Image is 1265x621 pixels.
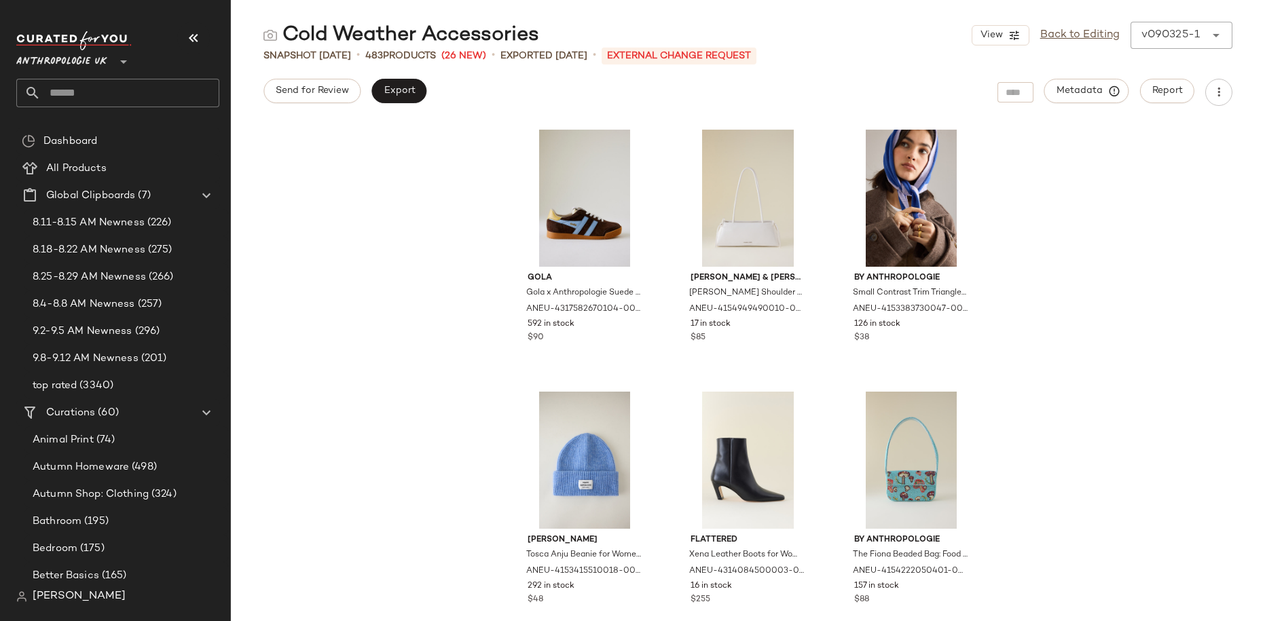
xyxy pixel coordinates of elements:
span: • [356,48,360,64]
span: (175) [77,541,105,557]
button: Metadata [1044,79,1129,103]
span: $255 [691,594,710,606]
span: 157 in stock [854,580,899,592]
span: (60) [95,405,119,421]
span: Dashboard [43,134,97,149]
span: 16 in stock [691,580,732,592]
span: Send for Review [275,86,349,96]
span: ANEU-4317582670104-000-021 [526,303,641,316]
span: (296) [132,324,160,339]
span: 483 [365,51,383,61]
div: Products [365,49,436,63]
span: (195) [81,514,109,529]
span: (3340) [77,378,113,394]
span: Autumn Homeware [33,459,129,475]
span: Metadata [1056,85,1118,97]
button: Report [1140,79,1194,103]
span: Curations [46,405,95,421]
span: By Anthropologie [854,534,969,546]
span: $90 [528,332,544,344]
span: • [492,48,495,64]
span: View [979,30,1002,41]
span: Better Basics [33,568,99,584]
span: Gola [528,272,642,284]
span: $38 [854,332,869,344]
a: Back to Editing [1040,27,1120,43]
span: ANEU-4153383730047-000-043 [853,303,968,316]
span: ANEU-4314084500003-000-001 [689,565,804,578]
span: 9.2-9.5 AM Newness [33,324,132,339]
span: Snapshot [DATE] [263,49,351,63]
span: (257) [135,297,162,312]
span: 9.8-9.12 AM Newness [33,351,139,366]
span: 17 in stock [691,318,731,331]
span: (226) [145,215,172,231]
span: All Products [46,161,107,176]
span: Autumn Shop: Clothing [33,487,149,502]
span: (74) [94,432,115,448]
span: 8.25-8.29 AM Newness [33,269,146,285]
span: 292 in stock [528,580,574,592]
span: (201) [139,351,167,366]
span: $88 [854,594,869,606]
img: 4153415510018_045_e [517,392,653,529]
img: cfy_white_logo.C9jOOHJF.svg [16,31,132,50]
span: [PERSON_NAME] Shoulder Bag for Women in White, Leather by [PERSON_NAME] & [PERSON_NAME] at Anthro... [689,287,804,299]
span: The Fiona Beaded Bag: Food & Drink Edition for Women in Blue, Polyester/Cotton/Acrylic by Anthrop... [853,549,968,561]
span: By Anthropologie [854,272,969,284]
span: (324) [149,487,177,502]
span: Animal Print [33,432,94,448]
span: [PERSON_NAME] [33,588,126,605]
span: (165) [99,568,127,584]
div: Cold Weather Accessories [263,22,539,49]
span: 592 in stock [528,318,574,331]
span: Global Clipboards [46,188,135,204]
span: 8.4-8.8 AM Newness [33,297,135,312]
span: ANEU-4154222050401-000-092 [853,565,968,578]
img: 97579502_092_e [843,392,980,529]
span: $85 [691,332,705,344]
button: Export [371,79,426,103]
span: Report [1152,86,1183,96]
p: External Change Request [602,48,756,64]
span: top rated [33,378,77,394]
span: Anthropologie UK [16,46,107,71]
span: $48 [528,594,543,606]
div: v090325-1 [1141,27,1200,43]
span: (275) [145,242,172,258]
span: ANEU-4154949490010-000-010 [689,303,804,316]
span: Bedroom [33,541,77,557]
button: Send for Review [263,79,361,103]
span: Flattered [691,534,805,546]
span: [PERSON_NAME] & [PERSON_NAME] [691,272,805,284]
img: 4154949490010_010_e [680,130,816,267]
img: 4314084500003_001_e [680,392,816,529]
span: Bathroom [33,514,81,529]
span: 126 in stock [854,318,900,331]
img: svg%3e [263,29,277,42]
p: Exported [DATE] [500,49,587,63]
img: svg%3e [16,591,27,602]
span: Small Contrast Trim Triangle Scarf for Women in Blue, Polyester by Anthropologie [853,287,968,299]
span: (7) [135,188,150,204]
span: 8.18-8.22 AM Newness [33,242,145,258]
button: View [972,25,1029,45]
span: Xena Leather Boots for Women in Black, Polyester/Cotton/Leather, Size 39 by Flattered at Anthropo... [689,549,804,561]
span: Gola x Anthropologie Suede Elan Trainers for Women in Brown, Leather/Rubber, Size 40 [526,287,641,299]
img: 4317582670104_021_e [517,130,653,267]
img: svg%3e [22,134,35,148]
span: ANEU-4153415510018-000-045 [526,565,641,578]
span: (498) [129,459,157,475]
span: • [593,48,596,64]
span: Export [383,86,415,96]
img: 4153383730047_043_e3 [843,130,980,267]
span: 8.11-8.15 AM Newness [33,215,145,231]
span: [PERSON_NAME] [528,534,642,546]
span: (266) [146,269,174,285]
span: (26 New) [441,49,486,63]
span: Tosca Anju Beanie for Women in Blue, Wool/Acrylic/Polyamide by [PERSON_NAME] at Anthropologie [526,549,641,561]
